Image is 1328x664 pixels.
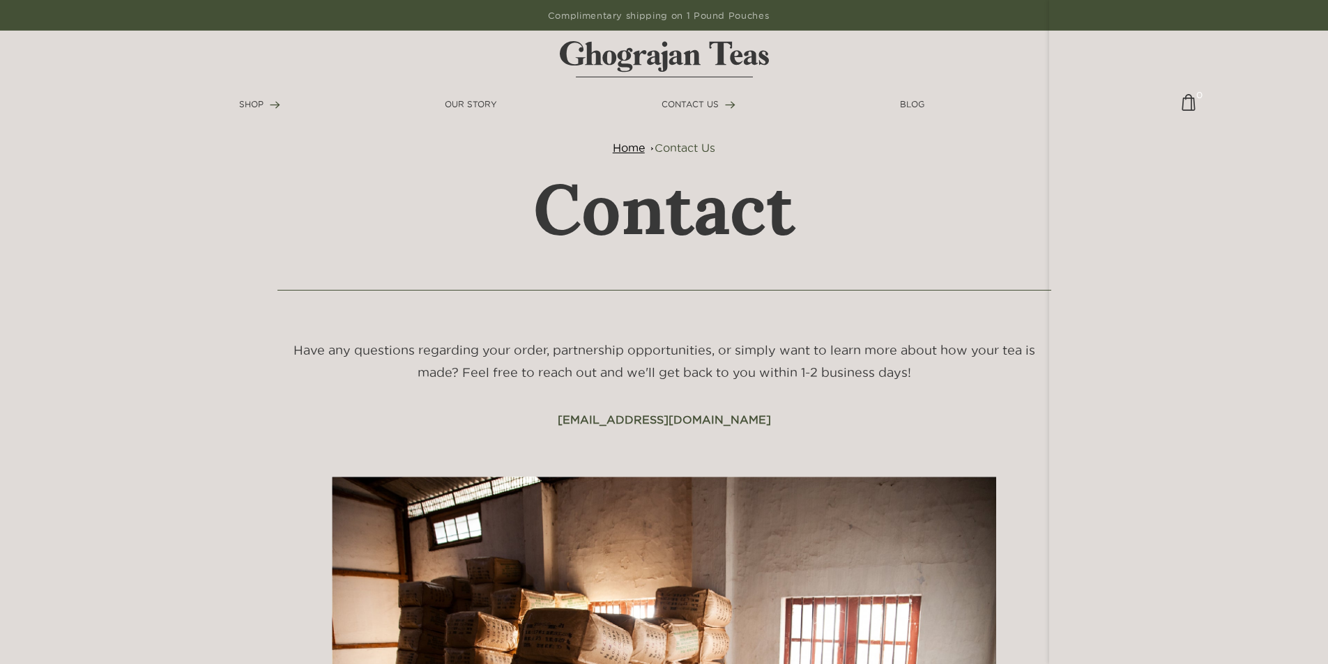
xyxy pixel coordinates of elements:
a: BLOG [900,98,924,111]
span: SHOP [239,100,264,109]
img: forward-arrow.svg [270,101,280,109]
h5: Have any questions regarding your order, partnership opportunities, or simply want to learn more ... [276,339,1052,411]
span: CONTACT US [662,100,719,109]
h1: Contact [76,178,1253,241]
a: Contact Us [655,141,715,154]
img: forward-arrow.svg [725,101,735,109]
a: CONTACT US [662,98,735,111]
a: Home [613,141,645,154]
a: OUR STORY [445,98,497,111]
a: [EMAIL_ADDRESS][DOMAIN_NAME] [558,413,771,426]
img: logo-matt.svg [560,41,769,77]
a: SHOP [239,98,280,111]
